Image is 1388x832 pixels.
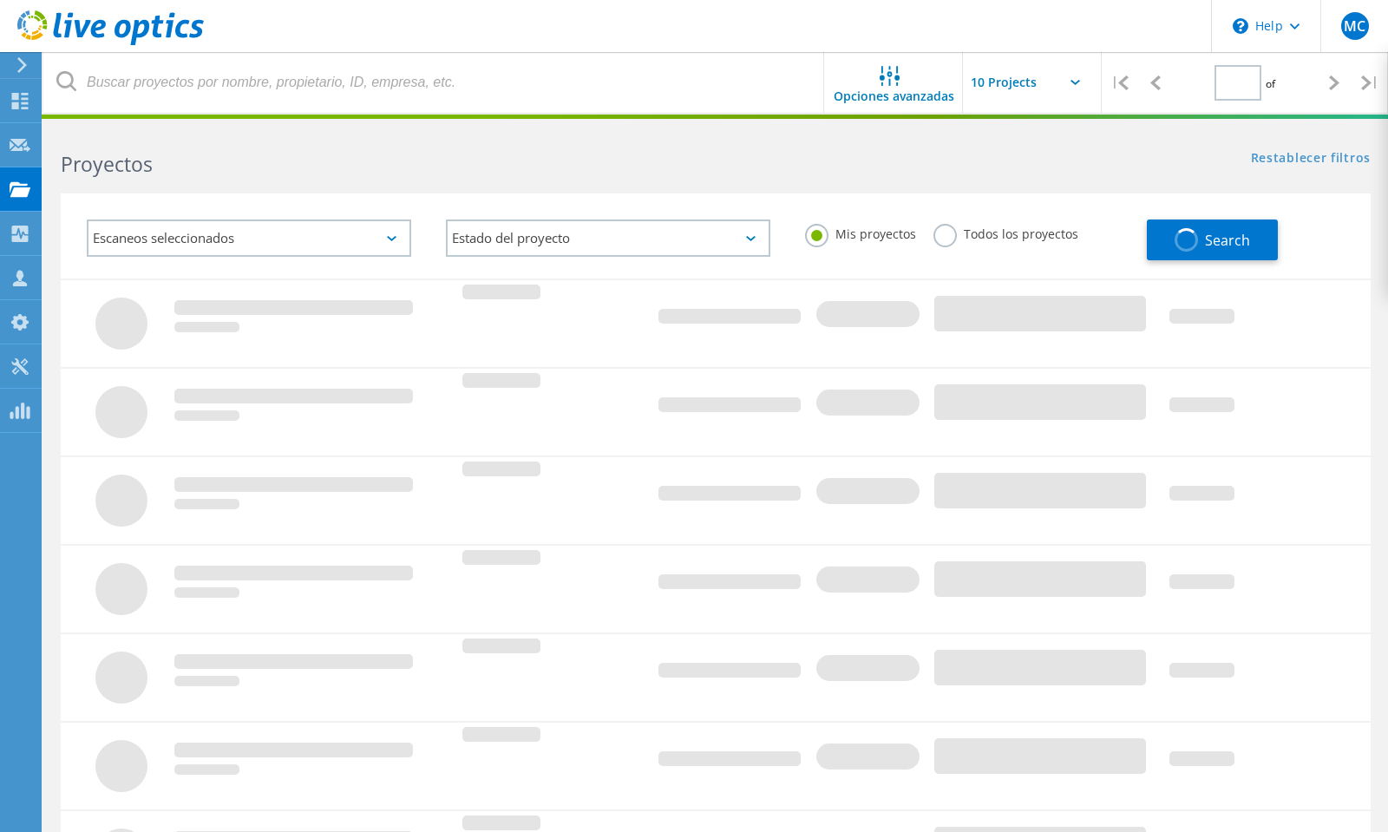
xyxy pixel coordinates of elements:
span: MC [1344,19,1365,33]
svg: \n [1233,18,1248,34]
div: | [1102,52,1137,114]
div: Escaneos seleccionados [87,219,411,257]
label: Todos los proyectos [933,224,1078,240]
input: Buscar proyectos por nombre, propietario, ID, empresa, etc. [43,52,825,113]
span: Opciones avanzadas [834,90,954,102]
b: Proyectos [61,150,153,178]
a: Live Optics Dashboard [17,36,204,49]
button: Search [1147,219,1278,260]
span: Search [1205,231,1250,250]
div: | [1352,52,1388,114]
div: Estado del proyecto [446,219,770,257]
span: of [1266,76,1275,91]
label: Mis proyectos [805,224,916,240]
a: Restablecer filtros [1251,152,1371,167]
